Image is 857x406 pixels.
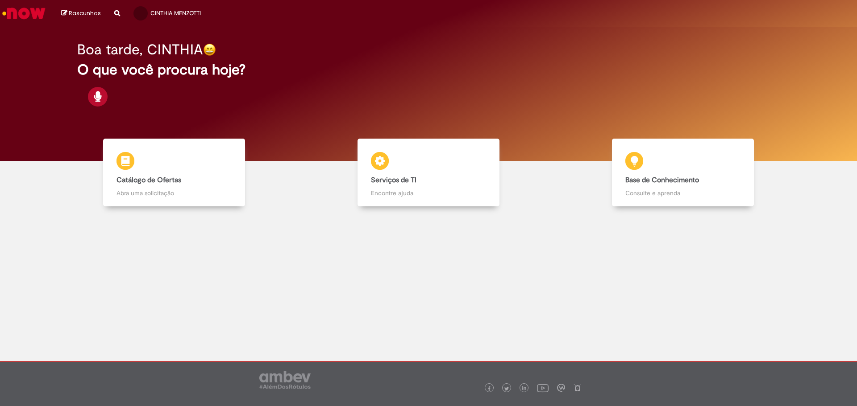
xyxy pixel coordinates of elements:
[116,189,232,197] p: Abra uma solicitação
[47,139,301,207] a: Catálogo de Ofertas Abra uma solicitação
[625,176,699,185] b: Base de Conhecimento
[69,9,101,17] span: Rascunhos
[574,384,582,392] img: logo_footer_naosei.png
[625,189,741,197] p: Consulte e aprenda
[301,139,556,207] a: Serviços de TI Encontre ajuda
[371,189,487,197] p: Encontre ajuda
[61,9,101,18] a: Rascunhos
[537,382,549,394] img: logo_footer_youtube.png
[150,9,201,17] span: CINTHIA MENZOTTI
[116,176,181,185] b: Catálogo de Ofertas
[487,386,491,391] img: logo_footer_facebook.png
[556,139,810,207] a: Base de Conhecimento Consulte e aprenda
[203,43,216,56] img: happy-face.png
[77,62,780,78] h2: O que você procura hoje?
[77,42,203,57] h2: Boa tarde, CINTHIA
[1,4,47,22] img: ServiceNow
[259,371,311,389] img: logo_footer_ambev_rotulo_gray.png
[557,384,565,392] img: logo_footer_workplace.png
[522,386,527,391] img: logo_footer_linkedin.png
[504,386,509,391] img: logo_footer_twitter.png
[371,176,416,185] b: Serviços de TI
